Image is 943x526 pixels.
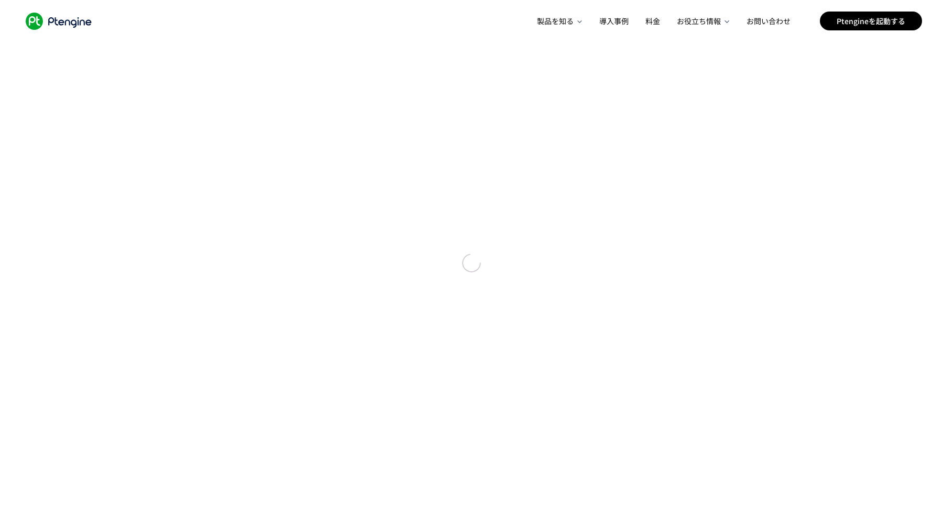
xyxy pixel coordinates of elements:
a: Ptengineを起動する [820,12,922,30]
span: 導入事例 [599,16,629,26]
span: お役立ち情報 [677,16,722,26]
span: 製品を知る [537,16,575,26]
span: お問い合わせ [747,16,791,26]
span: 料金 [645,16,660,26]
